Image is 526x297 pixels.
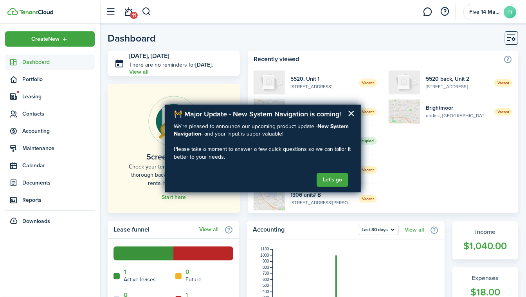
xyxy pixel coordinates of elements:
tspan: 1000 [261,253,270,257]
tspan: 400 [263,290,269,294]
widget-list-item-title: 5520 back, Unit 2 [426,75,488,83]
span: Accounting [22,127,95,135]
h2: 🚧 Major Update - New System Navigation is coming! [174,110,352,119]
p: Please take a moment to answer a few quick questions so we can tailor it better to your needs. [174,145,352,161]
tspan: 800 [263,265,269,270]
widget-stats-title: Income [460,227,510,237]
img: TenantCloud [7,8,18,15]
widget-list-item-title: [GEOGRAPHIC_DATA] [291,104,353,112]
button: Open sidebar [103,4,118,19]
img: 1 [254,71,285,94]
header-page-title: Dashboard [108,33,156,43]
span: Downloads [22,217,50,225]
b: [DATE] [195,61,212,69]
span: Calendar [22,161,95,170]
h3: [DATE], [DATE] [129,51,234,61]
span: Dashboard [22,58,95,66]
button: Close [348,107,355,120]
img: 1 [254,100,285,123]
home-widget-title: Future [186,275,202,284]
button: Let's go [317,173,348,187]
img: 1 [389,100,420,123]
a: View all [129,69,148,75]
widget-list-item-title: 5520, Unit 1 [291,75,353,83]
img: TenantCloud [19,10,53,14]
span: - and your input is super valuable! [201,130,283,138]
span: Five 14 Management [469,9,501,15]
img: 1 [254,187,285,210]
span: Portfolio [22,75,95,83]
button: Open menu [359,225,399,235]
a: Messaging [420,2,435,22]
span: Vacant [359,166,377,174]
widget-list-item-description: [STREET_ADDRESS] [426,83,488,90]
button: Customise [505,31,518,45]
span: Vacant [359,108,377,116]
span: Contacts [22,110,95,118]
button: Last 30 days [359,225,399,235]
avatar-text: F1 [504,6,516,18]
a: Notifications [121,2,136,22]
button: Open menu [5,31,95,47]
tspan: 700 [263,271,269,275]
a: View all [199,226,218,233]
img: Online payments [148,96,199,147]
widget-list-item-title: Brightmoor [426,104,488,112]
img: 2 [389,71,420,94]
span: 11 [130,12,138,19]
a: View all [405,227,424,233]
widget-list-item-description: [STREET_ADDRESS] [291,83,353,90]
button: Search [142,5,151,18]
span: We're pleased to announce our upcoming product update - [174,122,317,130]
home-placeholder-title: Screen a tenant [146,151,201,163]
home-widget-title: Active leases [124,275,156,284]
widget-list-item-description: [STREET_ADDRESS][PERSON_NAME] [291,199,353,206]
button: Open resource center [438,5,452,18]
span: Create New [32,36,60,42]
widget-list-item-title: 1306 unit# B [291,191,353,199]
span: Vacant [494,79,512,87]
span: Vacant [359,195,377,203]
home-widget-title: Lease funnel [113,225,195,234]
home-placeholder-description: Check your tenants for reliability with thorough background, income, and rental history checks. [125,163,222,187]
widget-stats-title: Expenses [460,273,510,283]
span: Documents [22,179,95,187]
strong: New System Navigation [174,122,350,138]
tspan: 1100 [261,247,270,252]
tspan: 500 [263,283,269,288]
widget-list-item-description: undisc, [GEOGRAPHIC_DATA], [GEOGRAPHIC_DATA], 48223, [GEOGRAPHIC_DATA] [426,112,488,119]
a: Start here [162,194,186,201]
span: Occupied [353,137,377,145]
home-widget-title: Accounting [253,225,355,235]
span: Leasing [22,92,95,101]
span: Maintenance [22,144,95,152]
tspan: 600 [263,277,269,282]
widget-stats-count: $1,040.00 [460,239,510,254]
a: 1 [124,268,126,275]
a: 0 [186,268,189,275]
span: Vacant [359,79,377,87]
p: There are no reminders for . [129,61,213,69]
tspan: 900 [263,259,269,263]
span: Reports [22,196,95,204]
home-widget-title: Recently viewed [254,54,499,64]
span: Vacant [494,108,512,116]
